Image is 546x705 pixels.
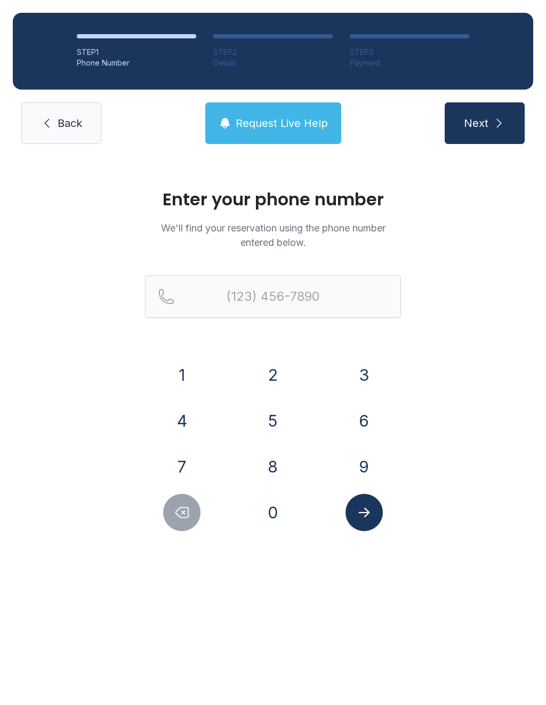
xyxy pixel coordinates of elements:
[254,356,292,394] button: 2
[145,275,401,318] input: Reservation phone number
[346,402,383,439] button: 6
[163,448,200,485] button: 7
[213,47,333,58] div: STEP 2
[464,116,488,131] span: Next
[350,47,469,58] div: STEP 3
[145,221,401,250] p: We'll find your reservation using the phone number entered below.
[254,448,292,485] button: 8
[236,116,328,131] span: Request Live Help
[163,356,200,394] button: 1
[163,402,200,439] button: 4
[346,494,383,531] button: Submit lookup form
[163,494,200,531] button: Delete number
[145,191,401,208] h1: Enter your phone number
[77,47,196,58] div: STEP 1
[77,58,196,68] div: Phone Number
[254,402,292,439] button: 5
[350,58,469,68] div: Payment
[58,116,82,131] span: Back
[346,448,383,485] button: 9
[213,58,333,68] div: Details
[346,356,383,394] button: 3
[254,494,292,531] button: 0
